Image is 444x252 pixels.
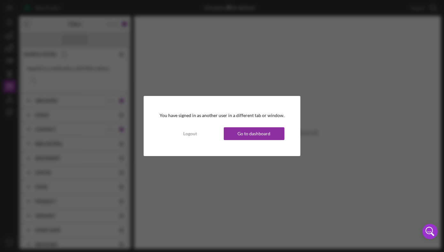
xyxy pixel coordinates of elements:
[183,127,197,140] div: Logout
[224,127,285,140] button: Go to dashboard
[160,127,221,140] button: Logout
[237,127,270,140] div: Go to dashboard
[422,224,438,239] div: Open Intercom Messenger
[160,112,284,119] p: You have signed in as another user in a different tab or window.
